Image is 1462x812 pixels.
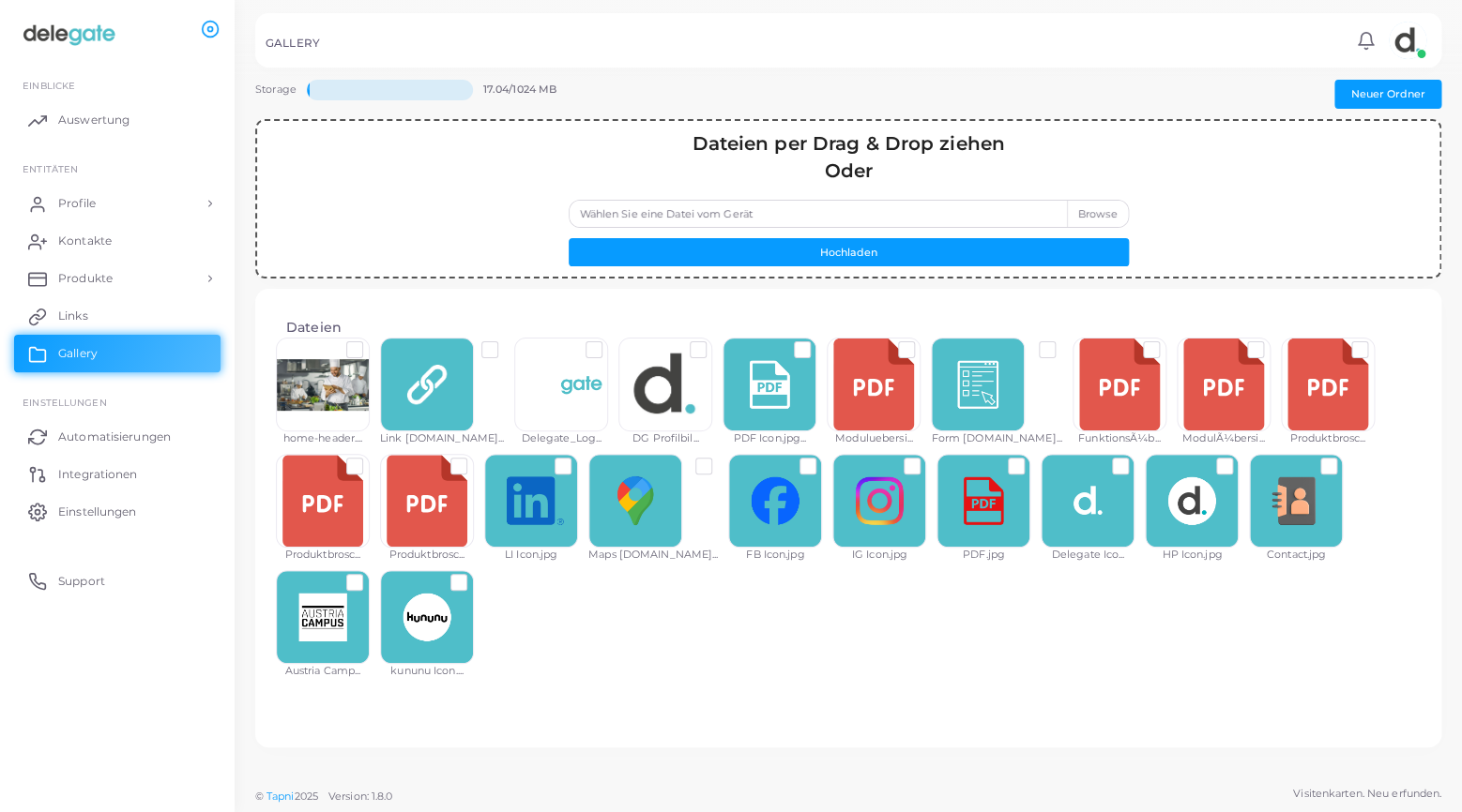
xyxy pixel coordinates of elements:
div: kununu Icon.... [380,664,474,679]
span: 2025 [294,789,317,804]
span: Profile [58,195,96,212]
img: avatar [1389,22,1426,59]
div: Maps [DOMAIN_NAME]... [588,548,718,563]
div: ModulÃ¼bersi... [1177,431,1271,446]
span: Kontakte [58,233,112,249]
img: logo [17,18,121,53]
span: Produkte [58,270,113,287]
a: Links [14,297,221,335]
div: PDF Icon.jpg... [723,431,816,446]
span: Visitenkarten. Neu erfunden. [1293,786,1441,802]
div: home-header.... [276,431,370,446]
span: © [255,789,392,804]
a: Produkte [14,260,221,297]
div: Form [DOMAIN_NAME]... [931,431,1061,446]
div: Dateien per Drag & Drop ziehen [569,130,1129,158]
span: Links [58,308,88,324]
h5: GALLERY [266,37,320,50]
div: Delegate Ico... [1041,548,1135,563]
a: Integrationen [14,455,221,492]
div: DG Profilbil... [618,431,712,446]
div: Austria Camp... [276,664,370,679]
span: EINBLICKE [23,80,75,91]
a: Gallery [14,335,221,372]
div: Storage [255,80,297,118]
span: Version: 1.8.0 [328,789,393,803]
span: Gallery [58,345,98,362]
a: avatar [1383,22,1431,59]
div: Produktbrosc... [276,548,370,563]
span: Einstellungen [58,504,136,520]
span: Einstellungen [23,397,106,408]
div: Contact.jpg [1249,548,1343,563]
a: Kontakte [14,222,221,260]
div: 17.04/1024 MB [483,80,584,118]
span: Integrationen [58,466,137,483]
span: Auswertung [58,112,129,128]
div: FunktionsÃ¼b... [1073,431,1166,446]
div: Delegate_Log... [514,431,608,446]
a: Support [14,562,221,599]
a: Einstellungen [14,492,221,530]
div: IG Icon.jpg [832,548,926,563]
a: Tapni [267,789,295,803]
div: Produktbrosc... [380,548,474,563]
div: Oder [569,158,1129,185]
div: LI Icon.jpg [484,548,578,563]
a: Auswertung [14,101,221,139]
div: Produktbrosc... [1281,431,1375,446]
a: Profile [14,185,221,222]
div: HP Icon.jpg [1145,548,1239,563]
div: FB Icon.jpg [728,548,822,563]
span: ENTITÄTEN [23,163,78,174]
div: Moduluebersi... [827,431,921,446]
a: Automatisierungen [14,417,221,455]
span: Automatisierungen [58,429,171,445]
button: Hochladen [569,238,1129,266]
div: PDF.jpg [937,548,1030,563]
h4: Dateien [286,320,1410,336]
button: Neuer Ordner [1334,80,1441,108]
span: Support [58,573,105,590]
div: Link [DOMAIN_NAME]... [380,431,504,446]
